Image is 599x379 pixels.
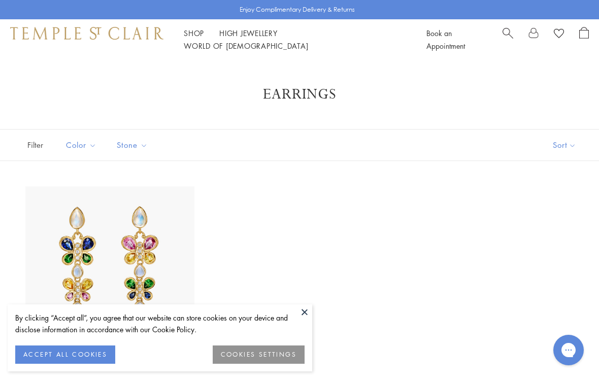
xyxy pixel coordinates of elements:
a: Search [503,27,513,52]
div: By clicking “Accept all”, you agree that our website can store cookies on your device and disclos... [15,312,305,335]
img: Temple St. Clair [10,27,163,39]
button: Color [58,134,104,156]
a: ShopShop [184,28,204,38]
span: Stone [112,139,155,151]
a: View Wishlist [554,27,564,42]
iframe: Gorgias live chat messenger [548,331,589,369]
p: Enjoy Complimentary Delivery & Returns [240,5,355,15]
nav: Main navigation [184,27,404,52]
span: Color [61,139,104,151]
button: ACCEPT ALL COOKIES [15,345,115,364]
button: COOKIES SETTINGS [213,345,305,364]
a: Open Shopping Bag [579,27,589,52]
img: 18K Precious Flutter Earrings [25,186,194,356]
button: Stone [109,134,155,156]
button: Show sort by [530,130,599,161]
a: High JewelleryHigh Jewellery [219,28,278,38]
a: World of [DEMOGRAPHIC_DATA]World of [DEMOGRAPHIC_DATA] [184,41,308,51]
a: Book an Appointment [426,28,465,51]
h1: Earrings [41,85,558,104]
